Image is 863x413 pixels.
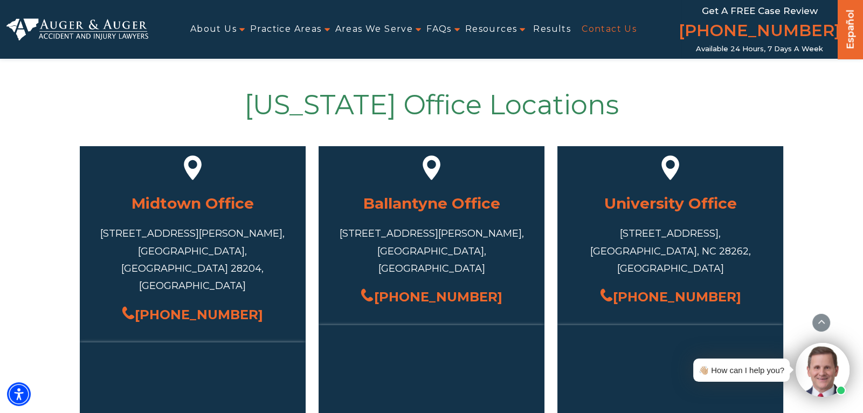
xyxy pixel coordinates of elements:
[426,17,452,42] a: FAQs
[574,190,767,217] h3: University Office
[699,363,784,377] div: 👋🏼 How can I help you?
[6,18,148,40] img: Auger & Auger Accident and Injury Lawyers Logo
[96,225,289,295] div: [STREET_ADDRESS][PERSON_NAME], [GEOGRAPHIC_DATA], [GEOGRAPHIC_DATA] 28204, [GEOGRAPHIC_DATA]
[80,86,784,124] h2: [US_STATE] Office Locations
[250,17,322,42] a: Practice Areas
[465,17,517,42] a: Resources
[696,45,823,53] span: Available 24 Hours, 7 Days a Week
[600,285,741,308] a: [PHONE_NUMBER]
[796,343,850,397] img: Intaker widget Avatar
[335,17,413,42] a: Areas We Serve
[812,313,831,332] button: scroll to up
[533,17,571,42] a: Results
[679,19,840,45] a: [PHONE_NUMBER]
[574,225,767,277] div: [STREET_ADDRESS], [GEOGRAPHIC_DATA], NC 28262, [GEOGRAPHIC_DATA]
[335,225,528,277] div: [STREET_ADDRESS][PERSON_NAME], [GEOGRAPHIC_DATA], [GEOGRAPHIC_DATA]
[122,303,263,326] a: [PHONE_NUMBER]
[361,285,502,308] a: [PHONE_NUMBER]
[335,190,528,217] h3: Ballantyne Office
[96,190,289,217] h3: Midtown Office
[7,382,31,406] div: Accessibility Menu
[190,17,237,42] a: About Us
[582,17,637,42] a: Contact Us
[702,5,818,16] span: Get a FREE Case Review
